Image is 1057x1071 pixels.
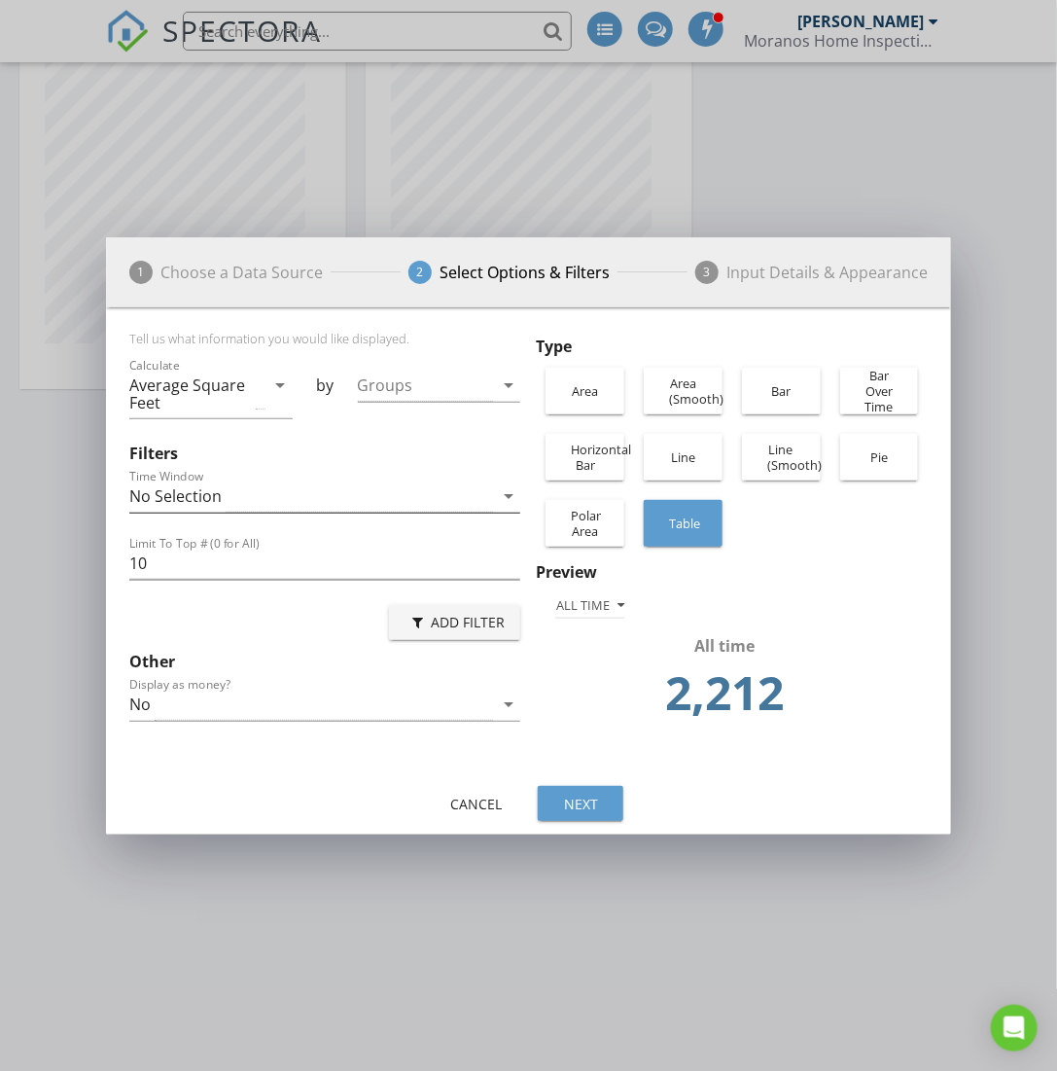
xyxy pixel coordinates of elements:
div: Average Square Feet [129,376,252,411]
div: Add Filter [405,612,505,632]
div: Area (Smooth) [653,360,713,422]
button: All time [555,593,625,620]
button: Add Filter [389,605,520,640]
i: arrow_drop_down [497,374,520,397]
span: 2 [408,261,432,284]
div: by [293,354,358,438]
i: arrow_drop_down [497,693,520,716]
div: Open Intercom Messenger [991,1005,1038,1052]
div: Polar Area [555,492,615,554]
div: Bar [752,368,811,414]
div: Bar Over Time [850,352,909,430]
i: arrow_drop_down [497,484,520,508]
div: Line (Smooth) [752,426,811,488]
div: Line [653,434,713,481]
div: No [129,696,151,713]
div: Pie [850,434,909,481]
div: All time [561,634,887,658]
div: Choose a Data Source [160,261,323,284]
div: Tell us what information you would like displayed. [129,331,521,354]
div: Select Options & Filters [440,261,610,284]
span: 1 [129,261,153,284]
i: arrow_drop_down [269,374,293,397]
div: All time [556,599,624,613]
div: Filters [129,442,521,465]
td: 2212.39 [561,658,887,739]
div: Input Details & Appearance [726,261,928,284]
div: Preview [536,560,928,584]
button: Next [538,786,623,821]
div: Type [536,335,928,358]
div: Area [555,368,615,414]
span: 3 [695,261,719,284]
div: Other [129,650,521,673]
input: Limit To Top # (0 for All) [129,548,521,580]
div: Next [553,794,608,814]
div: Horizontal Bar [555,426,615,488]
button: Cancel [433,786,518,821]
div: No Selection [129,487,222,505]
div: Cancel [448,794,503,814]
div: Table [653,500,713,547]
